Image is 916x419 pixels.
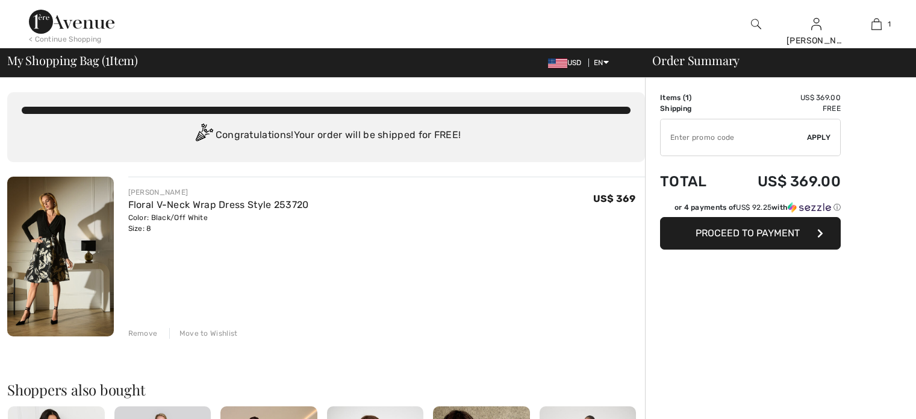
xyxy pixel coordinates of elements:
div: Order Summary [638,54,909,66]
span: EN [594,58,609,67]
img: Floral V-Neck Wrap Dress Style 253720 [7,177,114,336]
a: 1 [847,17,906,31]
td: US$ 369.00 [725,161,841,202]
img: Congratulation2.svg [192,124,216,148]
h2: Shoppers also bought [7,382,645,397]
img: My Info [811,17,821,31]
a: Floral V-Neck Wrap Dress Style 253720 [128,199,309,210]
button: Proceed to Payment [660,217,841,250]
div: Move to Wishlist [169,328,238,339]
div: Color: Black/Off White Size: 8 [128,212,309,234]
div: or 4 payments ofUS$ 92.25withSezzle Click to learn more about Sezzle [660,202,841,217]
td: Total [660,161,725,202]
span: Apply [807,132,831,143]
img: search the website [751,17,761,31]
input: Promo code [661,119,807,156]
div: Remove [128,328,158,339]
td: Shipping [660,103,725,114]
a: Sign In [811,18,821,30]
div: < Continue Shopping [29,34,102,45]
img: Sezzle [788,202,831,213]
span: US$ 92.25 [736,203,771,212]
div: or 4 payments of with [675,202,841,213]
span: My Shopping Bag ( Item) [7,54,138,66]
span: USD [548,58,587,67]
div: Congratulations! Your order will be shipped for FREE! [22,124,631,148]
span: 1 [888,19,891,30]
td: Items ( ) [660,92,725,103]
td: Free [725,103,841,114]
span: US$ 369 [593,193,635,204]
span: Proceed to Payment [696,227,800,239]
div: [PERSON_NAME] [128,187,309,198]
td: US$ 369.00 [725,92,841,103]
img: 1ère Avenue [29,10,114,34]
img: US Dollar [548,58,567,68]
span: 1 [685,93,689,102]
img: My Bag [871,17,882,31]
div: [PERSON_NAME] [787,34,846,47]
span: 1 [105,51,110,67]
